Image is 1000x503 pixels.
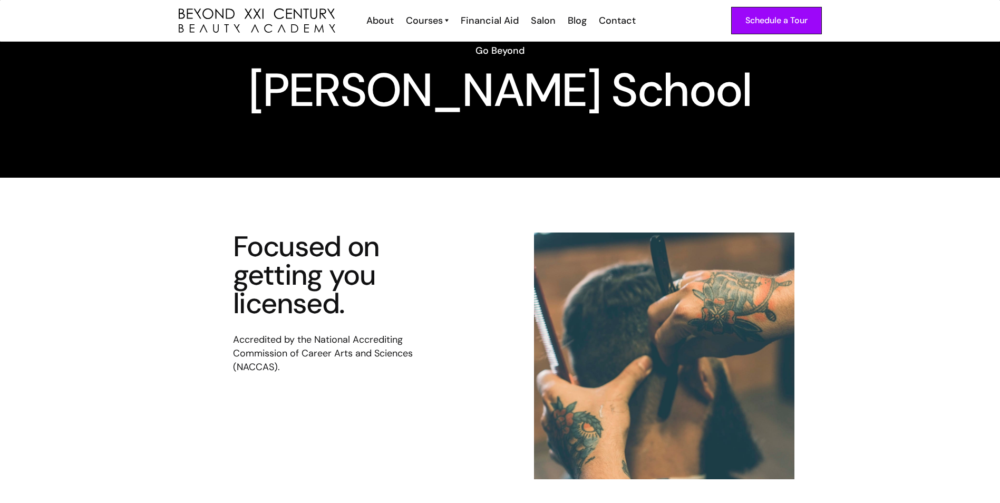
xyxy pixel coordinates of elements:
h4: Focused on getting you licensed. [233,233,439,318]
div: Salon [531,14,556,27]
a: Contact [592,14,641,27]
a: Salon [524,14,561,27]
div: Blog [568,14,587,27]
div: Financial Aid [461,14,519,27]
div: Schedule a Tour [745,14,808,27]
img: beyond 21st century beauty academy logo [179,8,335,33]
a: Schedule a Tour [731,7,822,34]
div: Courses [406,14,443,27]
div: Contact [599,14,636,27]
div: About [366,14,394,27]
a: home [179,8,335,33]
h1: [PERSON_NAME] School [179,71,822,109]
p: Accredited by the National Accrediting Commission of Career Arts and Sciences (NACCAS). [233,333,439,374]
a: Financial Aid [454,14,524,27]
h6: Go Beyond [179,44,822,57]
img: barber student fade [534,233,794,479]
a: About [360,14,399,27]
a: Courses [406,14,449,27]
a: Blog [561,14,592,27]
